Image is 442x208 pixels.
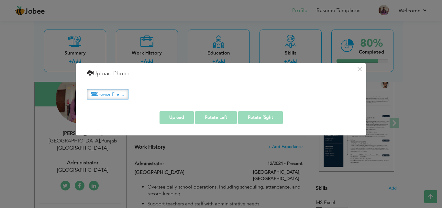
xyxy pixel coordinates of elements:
button: Upload [160,111,194,124]
label: Browse File ... [87,89,128,99]
button: Rotate Left [195,111,237,124]
button: Rotate Right [238,111,283,124]
button: × [354,64,365,74]
h4: Upload Photo [87,69,129,78]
